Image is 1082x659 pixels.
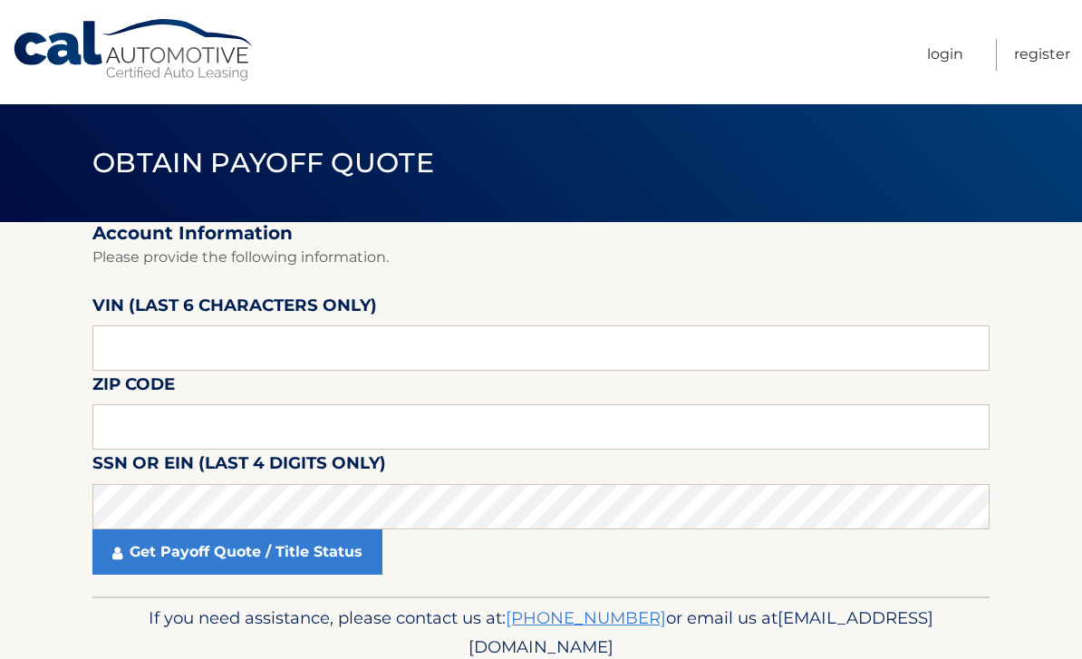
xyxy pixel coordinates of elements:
h2: Account Information [92,222,990,245]
span: Obtain Payoff Quote [92,146,434,179]
p: Please provide the following information. [92,245,990,270]
a: Register [1014,39,1070,71]
a: Login [927,39,963,71]
a: Cal Automotive [12,18,256,82]
label: SSN or EIN (last 4 digits only) [92,450,386,483]
a: Get Payoff Quote / Title Status [92,529,382,575]
a: [PHONE_NUMBER] [506,607,666,628]
label: VIN (last 6 characters only) [92,292,377,325]
label: Zip Code [92,371,175,404]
